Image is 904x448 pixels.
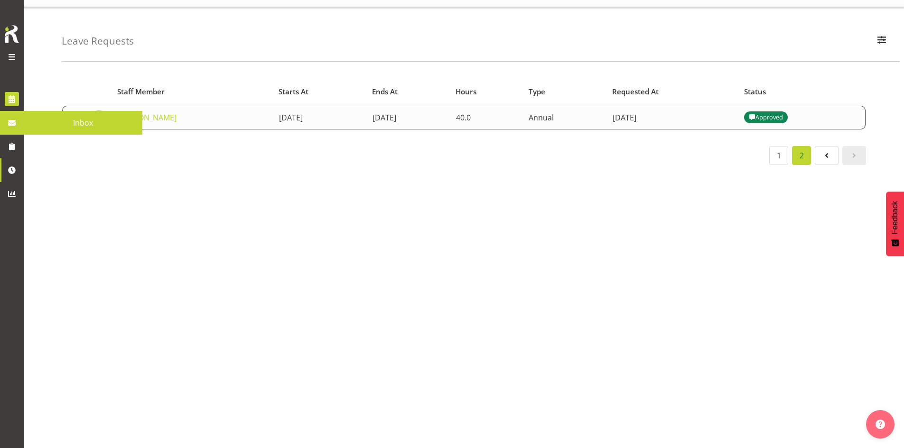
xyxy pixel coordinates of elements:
button: Filter Employees [872,31,892,52]
span: Status [744,86,766,97]
a: [PERSON_NAME] [118,112,177,123]
td: Annual [523,106,607,129]
span: Type [529,86,545,97]
button: Feedback - Show survey [886,192,904,256]
td: [DATE] [273,106,367,129]
img: Rosterit icon logo [2,24,21,45]
span: Feedback [891,201,899,234]
a: 1 [769,146,788,165]
span: Staff Member [117,86,165,97]
img: help-xxl-2.png [876,420,885,429]
span: Ends At [372,86,398,97]
h4: Leave Requests [62,36,134,46]
a: Inbox [24,111,142,135]
div: Approved [749,112,783,123]
img: alysia-newman-woods11835.jpg [91,110,106,125]
span: Starts At [279,86,308,97]
span: Requested At [612,86,659,97]
td: 40.0 [450,106,523,129]
span: Hours [456,86,476,97]
span: Inbox [28,116,138,130]
td: [DATE] [367,106,450,129]
td: [DATE] [607,106,738,129]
